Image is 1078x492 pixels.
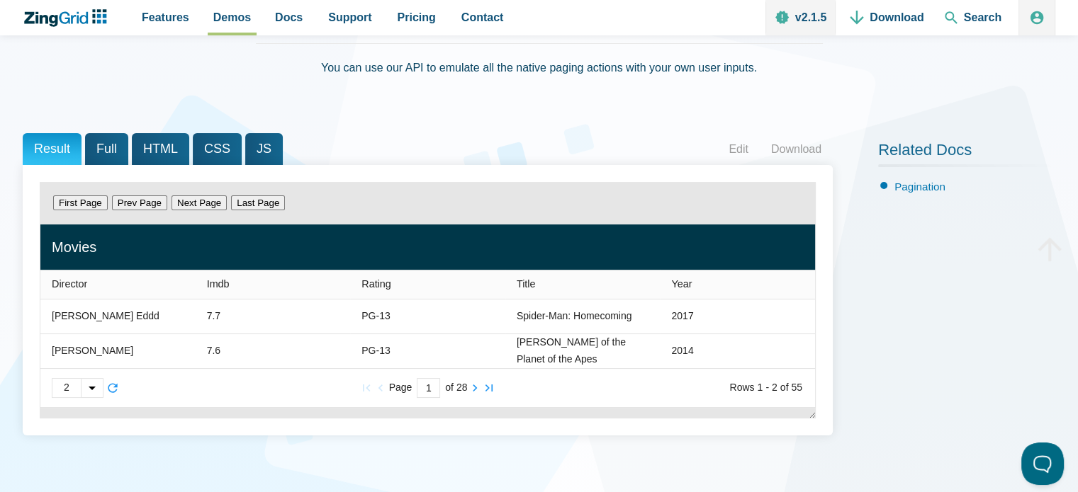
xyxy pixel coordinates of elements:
span: Result [23,133,82,165]
span: CSS [193,133,242,165]
zg-text: of [445,384,454,391]
zg-text: Page [389,384,412,391]
zg-button: lastpage [482,381,496,395]
button: Last Page [231,195,285,210]
span: Director [52,278,87,290]
span: Docs [275,8,303,27]
zg-text: - [765,384,769,391]
a: Pagination [894,181,945,193]
span: Pricing [398,8,436,27]
zg-text: 28 [456,384,468,391]
div: PG-13 [361,308,390,325]
div: [PERSON_NAME] of the Planet of the Apes [517,334,649,368]
div: 7.6 [207,343,220,360]
span: Imdb [207,278,230,290]
iframe: Toggle Customer Support [1021,442,1064,485]
h2: Related Docs [878,140,1055,167]
div: 2017 [671,308,693,325]
span: Features [142,8,189,27]
div: [PERSON_NAME] [52,343,133,360]
button: Next Page [172,195,227,210]
a: Edit [717,139,760,160]
span: Year [671,278,692,290]
zg-text: 2 [772,384,777,391]
zg-text: of [780,384,789,391]
span: Demos [213,8,251,27]
div: Spider-Man: Homecoming [517,308,632,325]
zg-button: reload [106,381,120,395]
div: PG-13 [361,343,390,360]
zg-button: firstpage [359,381,374,395]
span: Full [85,133,128,165]
span: Support [328,8,371,27]
button: Prev Page [112,195,167,210]
span: Rating [361,278,391,290]
button: First Page [53,195,108,210]
div: 7.7 [207,308,220,325]
zg-text: 55 [791,384,802,391]
zg-button: nextpage [468,381,482,395]
div: You can use our API to emulate all the native paging actions with your own user inputs. [256,43,823,110]
zg-text: 1 [757,384,763,391]
div: Movies [52,235,804,259]
div: 2014 [671,343,693,360]
a: Download [760,139,833,160]
zg-button: prevpage [374,381,388,395]
a: ZingChart Logo. Click to return to the homepage [23,9,114,27]
span: HTML [132,133,189,165]
div: [PERSON_NAME] Eddd [52,308,159,325]
input: Current Page [417,378,440,398]
div: 2 [52,379,81,397]
zg-text: Rows [729,384,754,391]
span: JS [245,133,283,165]
span: Title [517,278,536,290]
span: Contact [461,8,504,27]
